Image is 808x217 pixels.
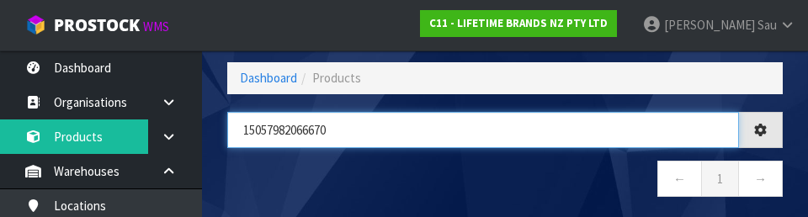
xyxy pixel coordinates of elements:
[54,14,140,36] span: ProStock
[312,70,361,86] span: Products
[420,10,617,37] a: C11 - LIFETIME BRANDS NZ PTY LTD
[227,161,783,202] nav: Page navigation
[657,161,702,197] a: ←
[701,161,739,197] a: 1
[757,17,777,33] span: Sau
[143,19,169,34] small: WMS
[429,16,608,30] strong: C11 - LIFETIME BRANDS NZ PTY LTD
[240,70,297,86] a: Dashboard
[664,17,755,33] span: [PERSON_NAME]
[25,14,46,35] img: cube-alt.png
[227,112,739,148] input: Search products
[738,161,783,197] a: →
